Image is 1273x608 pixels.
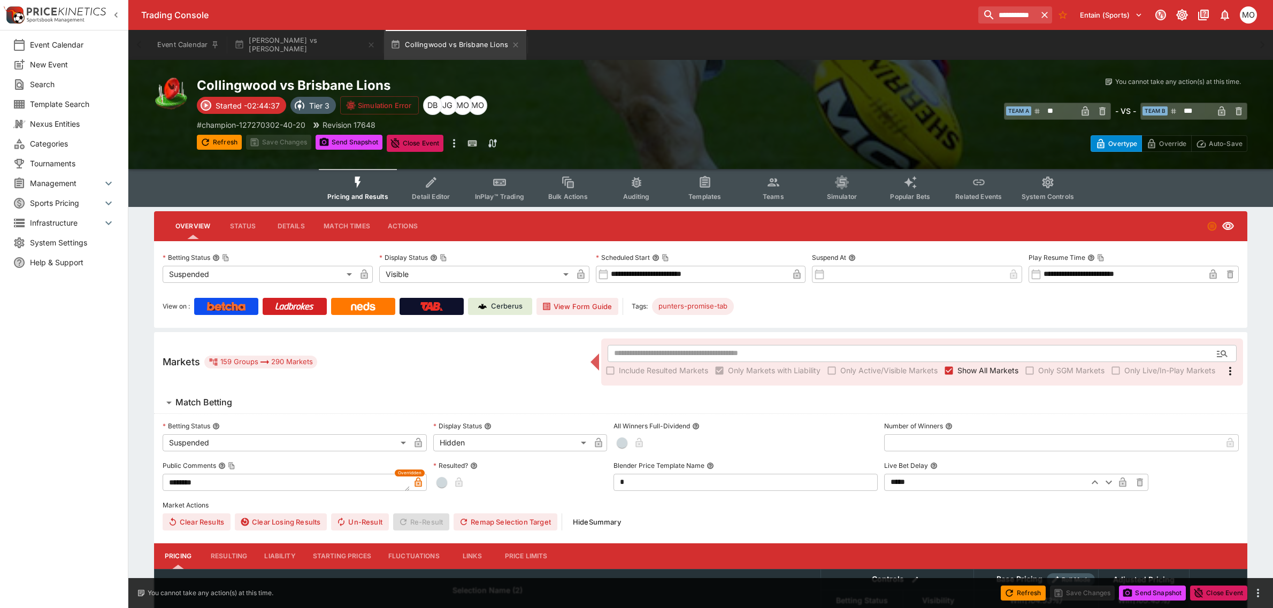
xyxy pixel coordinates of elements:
[890,193,930,201] span: Popular Bets
[448,543,496,569] button: Links
[167,213,219,239] button: Overview
[207,302,246,311] img: Betcha
[1191,135,1247,152] button: Auto-Save
[475,193,524,201] span: InPlay™ Trading
[148,588,273,598] p: You cannot take any action(s) at this time.
[1001,586,1046,601] button: Refresh
[1172,5,1192,25] button: Toggle light/dark mode
[978,6,1037,24] input: search
[163,253,210,262] p: Betting Status
[163,434,410,451] div: Suspended
[453,96,472,115] div: Mark O'Loughlan
[387,135,444,152] button: Close Event
[1057,575,1095,584] span: Roll Mode
[30,138,115,149] span: Categories
[151,30,226,60] button: Event Calendar
[1098,569,1189,590] th: Adjusted Pricing
[1240,6,1257,24] div: Mark O'Loughlan
[763,193,784,201] span: Teams
[1252,587,1264,599] button: more
[154,77,188,111] img: australian_rules.png
[1022,193,1074,201] span: System Controls
[438,96,457,115] div: James Gordon
[209,356,313,368] div: 159 Groups 290 Markets
[393,513,449,530] span: Re-Result
[351,302,375,311] img: Neds
[1237,3,1260,27] button: Mark O'Loughlan
[219,213,267,239] button: Status
[1047,573,1095,586] div: Show/hide Price Roll mode configuration.
[275,302,314,311] img: Ladbrokes
[619,365,708,376] span: Include Resulted Markets
[175,397,232,408] h6: Match Betting
[163,513,231,530] button: Clear Results
[1159,138,1186,149] p: Override
[412,193,450,201] span: Detail Editor
[30,98,115,110] span: Template Search
[652,254,659,261] button: Scheduled StartCopy To Clipboard
[1097,254,1105,261] button: Copy To Clipboard
[256,543,304,569] button: Liability
[380,543,448,569] button: Fluctuations
[1119,586,1186,601] button: Send Snapshot
[692,422,700,430] button: All Winners Full-Dividend
[848,254,856,261] button: Suspend At
[484,422,492,430] button: Display Status
[141,10,974,21] div: Trading Console
[30,79,115,90] span: Search
[216,100,280,111] p: Started -02:44:37
[202,543,256,569] button: Resulting
[1108,138,1137,149] p: Overtype
[1190,586,1247,601] button: Close Event
[228,30,382,60] button: [PERSON_NAME] vs [PERSON_NAME]
[1029,253,1085,262] p: Play Resume Time
[27,18,85,22] img: Sportsbook Management
[992,573,1047,586] div: Base Pricing
[596,253,650,262] p: Scheduled Start
[1091,135,1142,152] button: Overtype
[235,513,327,530] button: Clear Losing Results
[30,59,115,70] span: New Event
[3,4,25,26] img: PriceKinetics Logo
[309,100,329,111] p: Tier 3
[468,96,487,115] div: Matthew Oliver
[454,513,557,530] button: Remap Selection Target
[331,513,388,530] button: Un-Result
[1209,138,1243,149] p: Auto-Save
[1224,365,1237,378] svg: More
[379,253,428,262] p: Display Status
[154,543,202,569] button: Pricing
[662,254,669,261] button: Copy To Clipboard
[30,158,115,169] span: Tournaments
[212,422,220,430] button: Betting Status
[440,254,447,261] button: Copy To Clipboard
[632,298,648,315] label: Tags:
[30,118,115,129] span: Nexus Entities
[688,193,721,201] span: Templates
[707,462,714,470] button: Blender Price Template Name
[1054,6,1071,24] button: No Bookmarks
[267,213,315,239] button: Details
[420,302,443,311] img: TabNZ
[316,135,382,150] button: Send Snapshot
[623,193,649,201] span: Auditing
[30,237,115,248] span: System Settings
[470,462,478,470] button: Resulted?
[1115,77,1241,87] p: You cannot take any action(s) at this time.
[1194,5,1213,25] button: Documentation
[884,461,928,470] p: Live Bet Delay
[163,298,190,315] label: View on :
[197,119,305,130] p: Copy To Clipboard
[319,169,1083,207] div: Event type filters
[448,135,461,152] button: more
[228,462,235,470] button: Copy To Clipboard
[30,217,102,228] span: Infrastructure
[957,365,1018,376] span: Show All Markets
[30,197,102,209] span: Sports Pricing
[827,193,857,201] span: Simulator
[820,569,973,590] th: Controls
[536,298,618,315] button: View Form Guide
[1215,5,1234,25] button: Notifications
[154,392,1247,413] button: Match Betting
[30,178,102,189] span: Management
